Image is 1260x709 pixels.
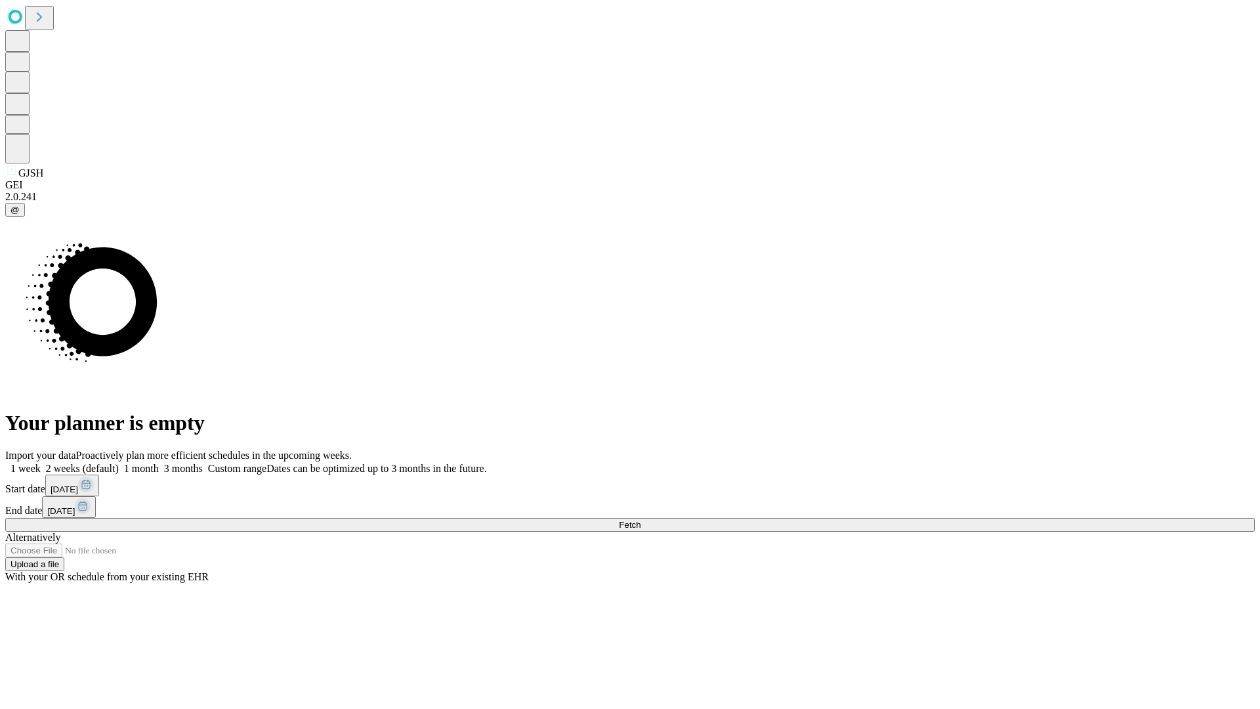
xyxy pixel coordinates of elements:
button: Upload a file [5,557,64,571]
span: 1 month [124,463,159,474]
span: Alternatively [5,532,60,543]
span: [DATE] [47,506,75,516]
span: GJSH [18,167,43,179]
span: 1 week [10,463,41,474]
button: Fetch [5,518,1255,532]
div: 2.0.241 [5,191,1255,203]
span: Fetch [619,520,640,530]
span: @ [10,205,20,215]
span: Custom range [208,463,266,474]
div: GEI [5,179,1255,191]
span: Dates can be optimized up to 3 months in the future. [266,463,486,474]
span: Import your data [5,450,76,461]
span: [DATE] [51,484,78,494]
h1: Your planner is empty [5,411,1255,435]
div: Start date [5,475,1255,496]
span: 3 months [164,463,203,474]
span: Proactively plan more efficient schedules in the upcoming weeks. [76,450,352,461]
button: [DATE] [42,496,96,518]
button: [DATE] [45,475,99,496]
span: 2 weeks (default) [46,463,119,474]
span: With your OR schedule from your existing EHR [5,571,209,582]
button: @ [5,203,25,217]
div: End date [5,496,1255,518]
